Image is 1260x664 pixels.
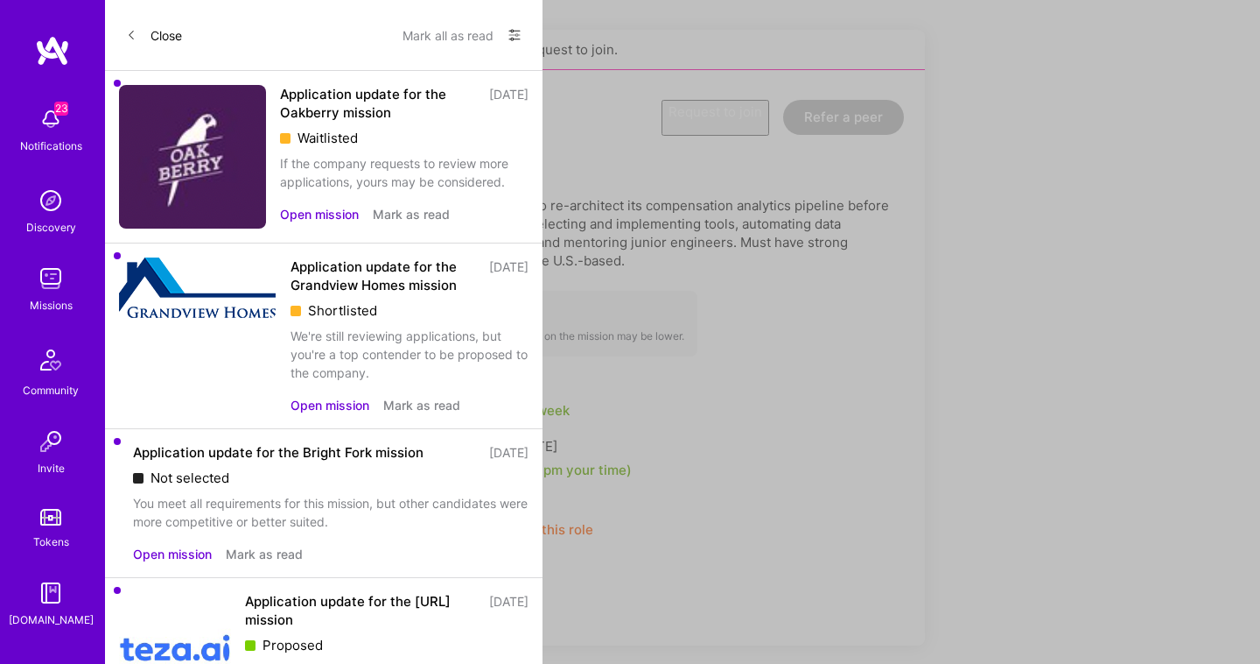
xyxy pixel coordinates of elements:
[290,396,369,414] button: Open mission
[280,129,528,147] div: Waitlisted
[20,137,82,155] div: Notifications
[33,424,68,459] img: Invite
[489,592,528,629] div: [DATE]
[133,545,212,563] button: Open mission
[280,85,479,122] div: Application update for the Oakberry mission
[383,396,460,414] button: Mark as read
[33,261,68,296] img: teamwork
[373,205,450,223] button: Mark as read
[133,494,528,531] div: You meet all requirements for this mission, but other candidates were more competitive or better ...
[33,576,68,611] img: guide book
[119,85,266,229] img: Company Logo
[40,509,61,526] img: tokens
[245,636,528,654] div: Proposed
[133,469,528,487] div: Not selected
[30,339,72,381] img: Community
[245,592,479,629] div: Application update for the [URL] mission
[119,258,276,318] img: Company Logo
[226,545,303,563] button: Mark as read
[9,611,94,629] div: [DOMAIN_NAME]
[133,443,423,462] div: Application update for the Bright Fork mission
[33,183,68,218] img: discovery
[54,102,68,116] span: 23
[489,258,528,294] div: [DATE]
[26,218,76,237] div: Discovery
[402,21,493,49] button: Mark all as read
[290,301,528,320] div: Shortlisted
[33,102,68,137] img: bell
[280,205,359,223] button: Open mission
[126,21,182,49] button: Close
[489,443,528,462] div: [DATE]
[35,35,70,67] img: logo
[23,381,79,399] div: Community
[290,258,479,294] div: Application update for the Grandview Homes mission
[280,154,528,191] div: If the company requests to review more applications, yours may be considered.
[30,296,73,314] div: Missions
[489,85,528,122] div: [DATE]
[33,533,69,551] div: Tokens
[38,459,65,477] div: Invite
[290,327,528,382] div: We're still reviewing applications, but you're a top contender to be proposed to the company.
